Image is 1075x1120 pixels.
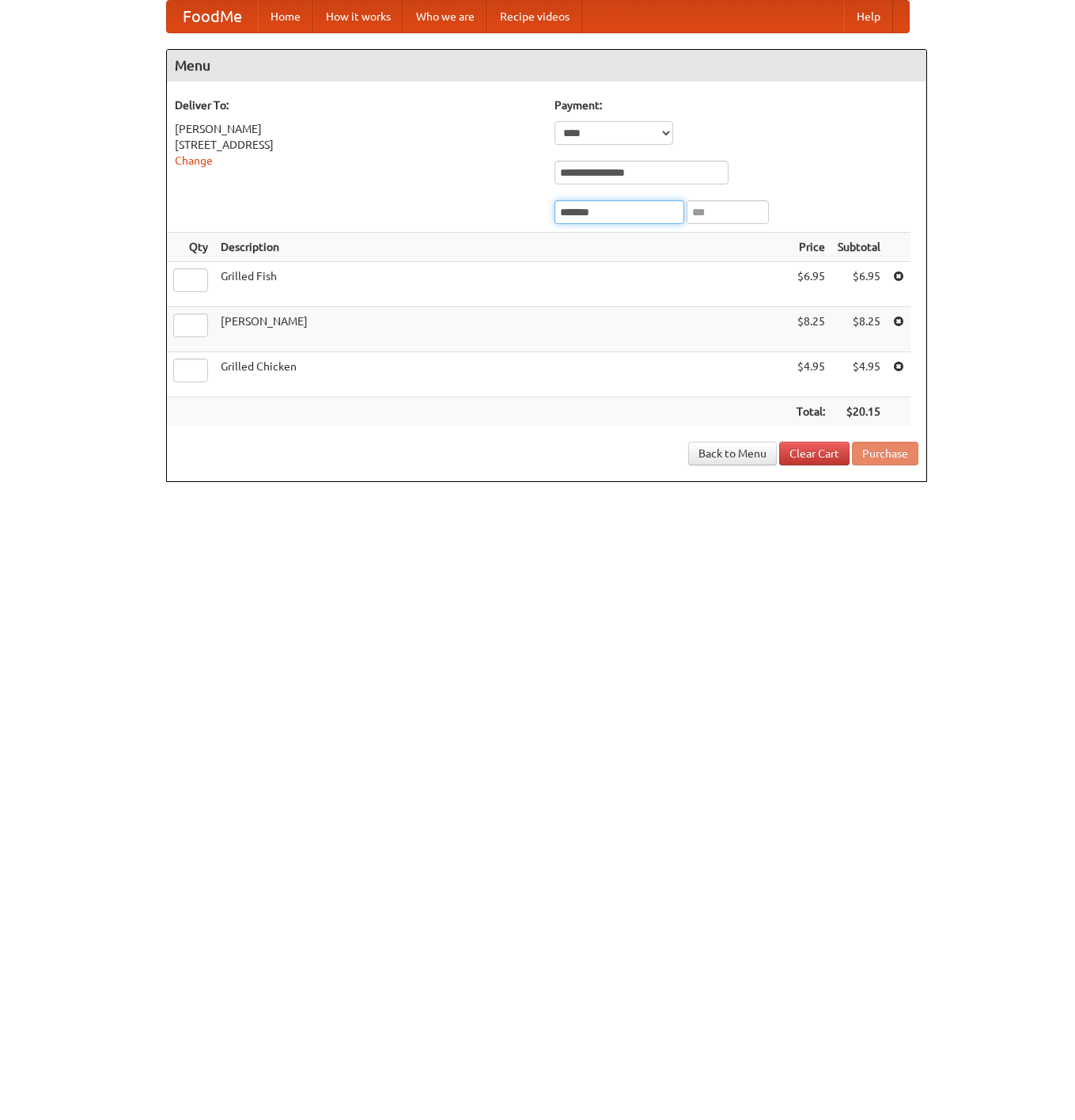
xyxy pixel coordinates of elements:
[214,233,790,262] th: Description
[831,307,887,352] td: $8.25
[313,1,403,32] a: How it works
[175,97,539,113] h5: Deliver To:
[555,97,918,113] h5: Payment:
[175,121,539,137] div: [PERSON_NAME]
[175,137,539,153] div: [STREET_ADDRESS]
[831,352,887,397] td: $4.95
[214,307,790,352] td: [PERSON_NAME]
[403,1,487,32] a: Who we are
[214,262,790,307] td: Grilled Fish
[831,262,887,307] td: $6.95
[779,442,850,465] a: Clear Cart
[831,397,887,427] th: $20.15
[487,1,582,32] a: Recipe videos
[790,397,831,427] th: Total:
[258,1,313,32] a: Home
[214,352,790,397] td: Grilled Chicken
[167,50,926,82] h4: Menu
[167,1,258,32] a: FoodMe
[175,154,213,167] a: Change
[790,352,831,397] td: $4.95
[167,233,214,262] th: Qty
[844,1,893,32] a: Help
[688,442,777,465] a: Back to Menu
[790,307,831,352] td: $8.25
[790,262,831,307] td: $6.95
[790,233,831,262] th: Price
[831,233,887,262] th: Subtotal
[852,442,918,465] button: Purchase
